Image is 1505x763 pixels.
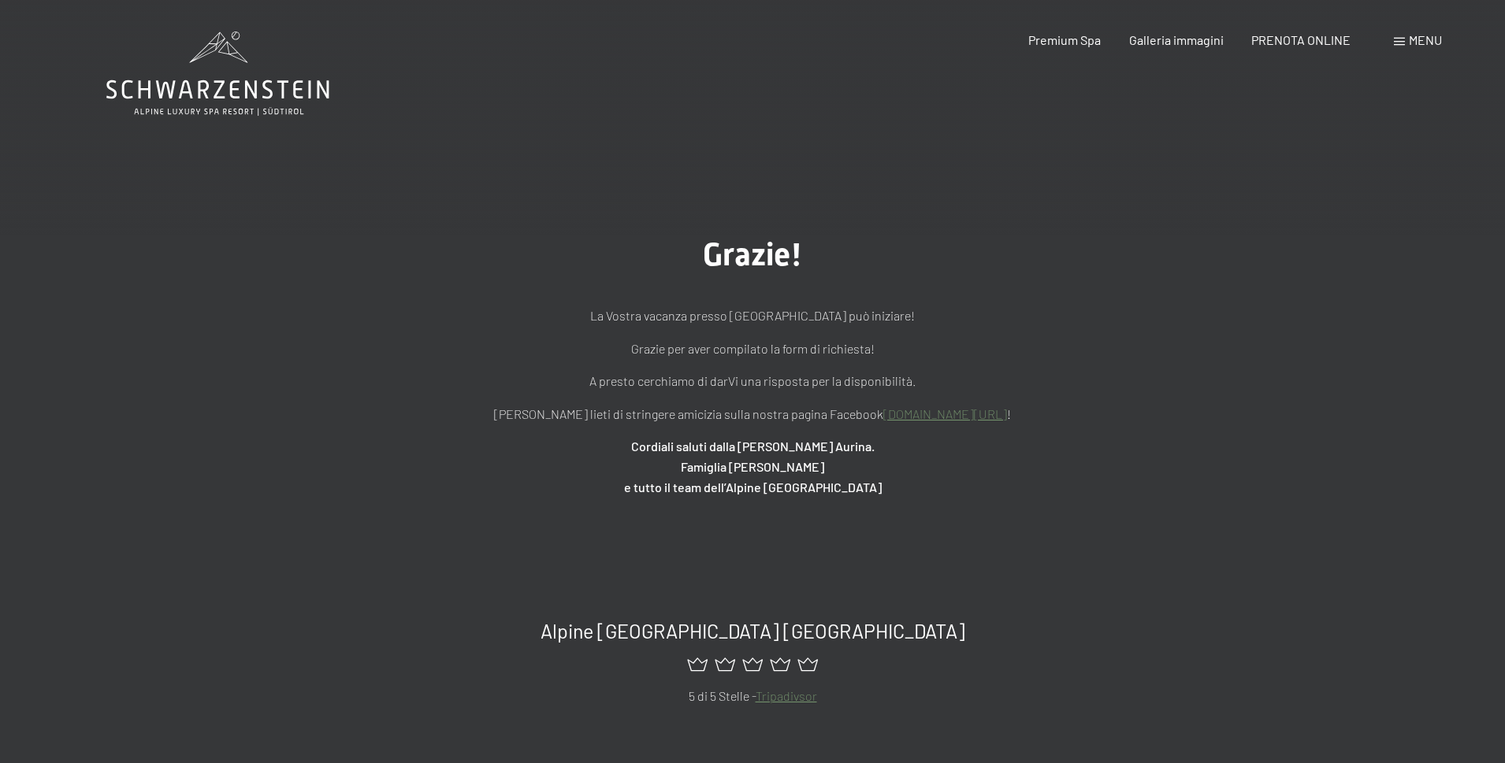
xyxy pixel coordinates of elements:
p: A presto cerchiamo di darVi una risposta per la disponibilità. [359,371,1146,391]
span: Grazie! [703,236,802,273]
span: Menu [1409,32,1442,47]
a: PRENOTA ONLINE [1251,32,1351,47]
a: Premium Spa [1028,32,1101,47]
span: Alpine [GEOGRAPHIC_DATA] [GEOGRAPHIC_DATA] [541,619,965,643]
a: Tripadivsor [756,688,817,703]
a: Galleria immagini [1129,32,1224,47]
p: Grazie per aver compilato la form di richiesta! [359,339,1146,359]
p: [PERSON_NAME] lieti di stringere amicizia sulla nostra pagina Facebook ! [359,404,1146,424]
a: [DOMAIN_NAME][URL] [883,406,1007,421]
strong: Cordiali saluti dalla [PERSON_NAME] Aurina. Famiglia [PERSON_NAME] e tutto il team dell’Alpine [G... [624,439,882,494]
p: La Vostra vacanza presso [GEOGRAPHIC_DATA] può iniziare! [359,306,1146,326]
p: 5 di 5 Stelle - [215,686,1291,706]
